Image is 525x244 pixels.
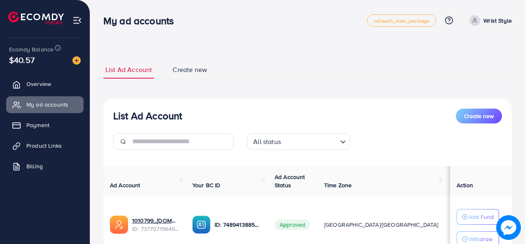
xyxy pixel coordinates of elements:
div: Search for option [247,133,350,150]
span: List Ad Account [105,65,152,74]
span: Ad Account Status [275,173,305,189]
button: Add Fund [457,209,499,225]
button: Create new [456,109,502,123]
span: ID: 7377071964634038288 [132,225,179,233]
a: Wrist Style [466,15,512,26]
div: <span class='underline'>1010799_dokandari.pk_1717608432134</span></br>7377071964634038288 [132,216,179,233]
a: Payment [6,117,84,133]
a: Product Links [6,137,84,154]
p: ID: 7489413885926260744 [215,220,261,230]
p: Add Fund [469,212,494,222]
p: Withdraw [469,234,492,244]
span: Billing [26,162,43,170]
span: Ecomdy Balance [9,45,54,53]
span: [GEOGRAPHIC_DATA]/[GEOGRAPHIC_DATA] [324,221,439,229]
h3: My ad accounts [103,15,180,27]
span: Ad Account [110,181,140,189]
a: adreach_new_package [367,14,436,27]
a: Billing [6,158,84,174]
img: image [496,215,521,240]
span: Time Zone [324,181,352,189]
img: menu [72,16,82,25]
span: Create new [464,112,494,120]
img: image [72,56,81,65]
a: 1010799_[DOMAIN_NAME]_1717608432134 [132,216,179,225]
span: Approved [275,219,310,230]
span: Action [457,181,473,189]
input: Search for option [283,134,337,148]
span: adreach_new_package [374,18,429,23]
h3: List Ad Account [113,110,182,122]
span: Your BC ID [192,181,221,189]
img: ic-ads-acc.e4c84228.svg [110,216,128,234]
span: My ad accounts [26,100,68,109]
span: Product Links [26,142,62,150]
span: Payment [26,121,49,129]
span: All status [252,136,282,148]
a: My ad accounts [6,96,84,113]
span: $40.57 [9,54,35,66]
img: logo [8,12,64,24]
span: Overview [26,80,51,88]
p: Wrist Style [483,16,512,26]
a: Overview [6,76,84,92]
span: Create new [173,65,207,74]
img: ic-ba-acc.ded83a64.svg [192,216,210,234]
